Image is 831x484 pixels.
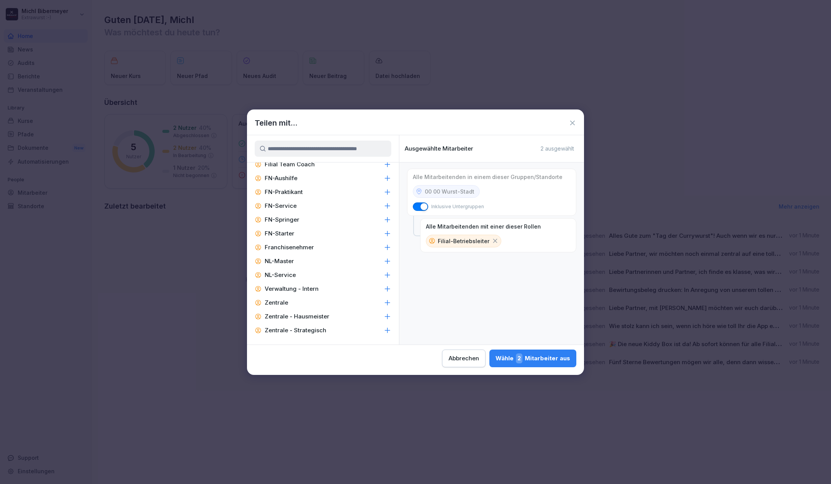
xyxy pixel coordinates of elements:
[426,223,541,230] p: Alle Mitarbeitenden mit einer dieser Rollen
[255,117,297,129] h1: Teilen mit...
[265,285,319,293] p: Verwaltung - Intern
[265,271,296,279] p: NL-Service
[265,313,329,320] p: Zentrale - Hausmeister
[449,354,479,363] div: Abbrechen
[489,350,576,367] button: Wähle2Mitarbeiter aus
[496,353,570,363] div: Wähle Mitarbeiter aus
[405,145,473,152] p: Ausgewählte Mitarbeiter
[425,187,474,196] p: 00 00 Wurst-Stadt
[265,161,315,168] p: Filial Team Coach
[265,299,288,307] p: Zentrale
[541,145,574,152] p: 2 ausgewählt
[413,174,562,181] p: Alle Mitarbeitenden in einem dieser Gruppen/Standorte
[438,237,489,245] p: Filial-Betriebsleiter
[265,202,297,210] p: FN-Service
[265,216,299,224] p: FN-Springer
[265,230,294,237] p: FN-Starter
[431,203,484,210] p: Inklusive Untergruppen
[516,353,522,363] span: 2
[265,327,326,334] p: Zentrale - Strategisch
[265,244,314,251] p: Franchisenehmer
[442,350,486,367] button: Abbrechen
[265,188,303,196] p: FN-Praktikant
[265,257,294,265] p: NL-Master
[265,174,297,182] p: FN-Aushilfe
